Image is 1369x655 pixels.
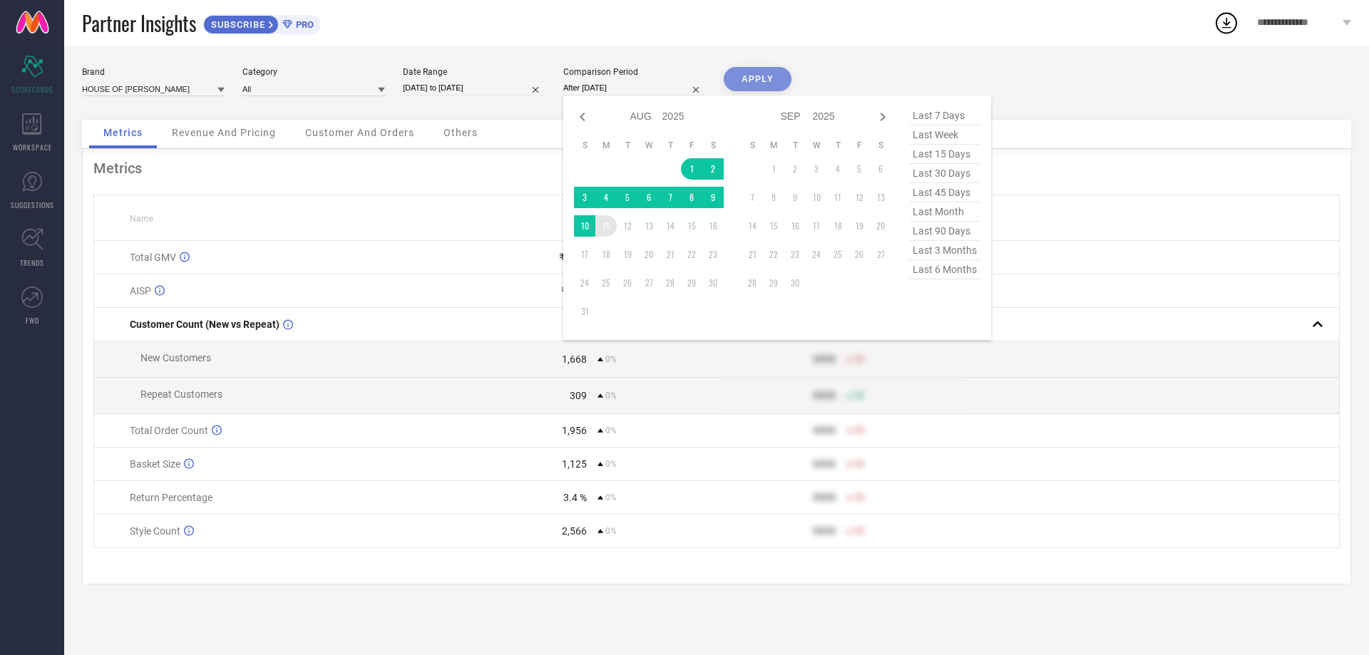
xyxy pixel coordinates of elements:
[638,187,660,208] td: Wed Aug 06 2025
[784,140,806,151] th: Tuesday
[848,215,870,237] td: Fri Sep 19 2025
[638,272,660,294] td: Wed Aug 27 2025
[605,354,617,364] span: 0%
[574,140,595,151] th: Sunday
[806,215,827,237] td: Wed Sep 17 2025
[870,244,891,265] td: Sat Sep 27 2025
[605,492,617,502] span: 0%
[763,244,784,265] td: Mon Sep 22 2025
[204,19,269,30] span: SUBSCRIBE
[909,125,980,145] span: last week
[681,215,702,237] td: Fri Aug 15 2025
[617,187,638,208] td: Tue Aug 05 2025
[909,183,980,202] span: last 45 days
[638,140,660,151] th: Wednesday
[561,285,587,296] div: ₹ 944
[909,106,980,125] span: last 7 days
[813,492,836,503] div: 9999
[172,127,276,138] span: Revenue And Pricing
[13,142,52,153] span: WORKSPACE
[784,187,806,208] td: Tue Sep 09 2025
[681,140,702,151] th: Friday
[595,140,617,151] th: Monday
[93,160,1340,177] div: Metrics
[848,244,870,265] td: Fri Sep 26 2025
[806,140,827,151] th: Wednesday
[813,458,836,470] div: 9999
[638,244,660,265] td: Wed Aug 20 2025
[605,426,617,435] span: 0%
[702,158,724,180] td: Sat Aug 02 2025
[605,526,617,536] span: 0%
[848,187,870,208] td: Fri Sep 12 2025
[203,11,321,34] a: SUBSCRIBEPRO
[784,272,806,294] td: Tue Sep 30 2025
[702,244,724,265] td: Sat Aug 23 2025
[103,127,143,138] span: Metrics
[742,272,763,294] td: Sun Sep 28 2025
[909,202,980,222] span: last month
[574,272,595,294] td: Sun Aug 24 2025
[870,215,891,237] td: Sat Sep 20 2025
[681,158,702,180] td: Fri Aug 01 2025
[742,140,763,151] th: Sunday
[660,272,681,294] td: Thu Aug 28 2025
[660,140,681,151] th: Thursday
[909,145,980,164] span: last 15 days
[763,272,784,294] td: Mon Sep 29 2025
[763,215,784,237] td: Mon Sep 15 2025
[563,81,706,96] input: Select comparison period
[854,492,864,502] span: 50
[562,425,587,436] div: 1,956
[617,140,638,151] th: Tuesday
[854,354,864,364] span: 50
[595,215,617,237] td: Mon Aug 11 2025
[909,164,980,183] span: last 30 days
[617,244,638,265] td: Tue Aug 19 2025
[813,390,836,401] div: 9999
[854,459,864,469] span: 50
[20,257,44,268] span: TRENDS
[130,525,180,537] span: Style Count
[702,272,724,294] td: Sat Aug 30 2025
[403,81,545,96] input: Select date range
[742,244,763,265] td: Sun Sep 21 2025
[702,187,724,208] td: Sat Aug 09 2025
[854,391,864,401] span: 50
[11,84,53,95] span: SCORECARDS
[130,492,212,503] span: Return Percentage
[26,315,39,326] span: FWD
[784,158,806,180] td: Tue Sep 02 2025
[140,388,222,400] span: Repeat Customers
[563,492,587,503] div: 3.4 %
[443,127,478,138] span: Others
[595,244,617,265] td: Mon Aug 18 2025
[827,187,848,208] td: Thu Sep 11 2025
[909,241,980,260] span: last 3 months
[130,458,180,470] span: Basket Size
[813,354,836,365] div: 9999
[574,244,595,265] td: Sun Aug 17 2025
[559,252,587,263] div: ₹ 22 L
[742,215,763,237] td: Sun Sep 14 2025
[763,158,784,180] td: Mon Sep 01 2025
[784,215,806,237] td: Tue Sep 16 2025
[11,200,54,210] span: SUGGESTIONS
[617,272,638,294] td: Tue Aug 26 2025
[130,425,208,436] span: Total Order Count
[909,260,980,279] span: last 6 months
[130,252,176,263] span: Total GMV
[562,458,587,470] div: 1,125
[848,140,870,151] th: Friday
[140,352,211,363] span: New Customers
[854,526,864,536] span: 50
[681,244,702,265] td: Fri Aug 22 2025
[681,272,702,294] td: Fri Aug 29 2025
[82,67,225,77] div: Brand
[870,158,891,180] td: Sat Sep 06 2025
[130,214,153,224] span: Name
[292,19,314,30] span: PRO
[605,391,617,401] span: 0%
[562,354,587,365] div: 1,668
[806,158,827,180] td: Wed Sep 03 2025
